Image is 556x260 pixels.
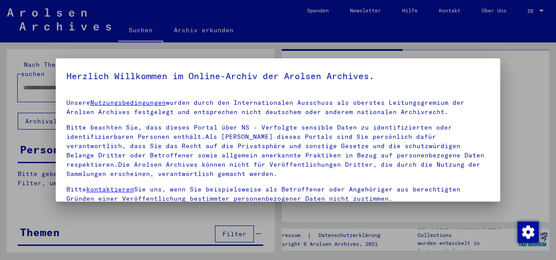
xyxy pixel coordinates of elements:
[517,221,538,242] div: Zustimmung ändern
[66,98,490,117] p: Unsere wurden durch den Internationalen Ausschuss als oberstes Leitungsgremium der Arolsen Archiv...
[86,185,134,193] a: kontaktieren
[90,99,166,107] a: Nutzungsbedingungen
[66,69,490,83] h5: Herzlich Willkommen im Online-Archiv der Arolsen Archives.
[66,185,490,203] p: Bitte Sie uns, wenn Sie beispielsweise als Betroffener oder Angehöriger aus berechtigten Gründen ...
[518,222,539,243] img: Zustimmung ändern
[66,123,490,179] p: Bitte beachten Sie, dass dieses Portal über NS - Verfolgte sensible Daten zu identifizierten oder...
